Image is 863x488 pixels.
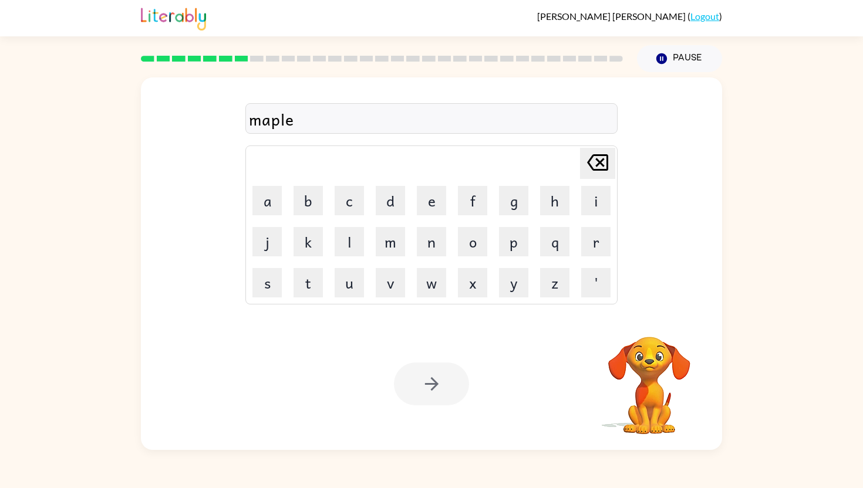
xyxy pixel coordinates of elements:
button: Pause [637,45,722,72]
button: c [335,186,364,215]
div: maple [249,107,614,131]
button: l [335,227,364,256]
button: v [376,268,405,297]
button: b [294,186,323,215]
button: p [499,227,528,256]
button: r [581,227,611,256]
video: Your browser must support playing .mp4 files to use Literably. Please try using another browser. [591,318,708,436]
button: a [252,186,282,215]
button: n [417,227,446,256]
button: m [376,227,405,256]
button: u [335,268,364,297]
button: k [294,227,323,256]
button: q [540,227,569,256]
div: ( ) [537,11,722,22]
img: Literably [141,5,206,30]
button: w [417,268,446,297]
button: o [458,227,487,256]
a: Logout [690,11,719,22]
button: t [294,268,323,297]
button: i [581,186,611,215]
button: g [499,186,528,215]
button: e [417,186,446,215]
span: [PERSON_NAME] [PERSON_NAME] [537,11,687,22]
button: d [376,186,405,215]
button: f [458,186,487,215]
button: h [540,186,569,215]
button: y [499,268,528,297]
button: s [252,268,282,297]
button: z [540,268,569,297]
button: x [458,268,487,297]
button: j [252,227,282,256]
button: ' [581,268,611,297]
